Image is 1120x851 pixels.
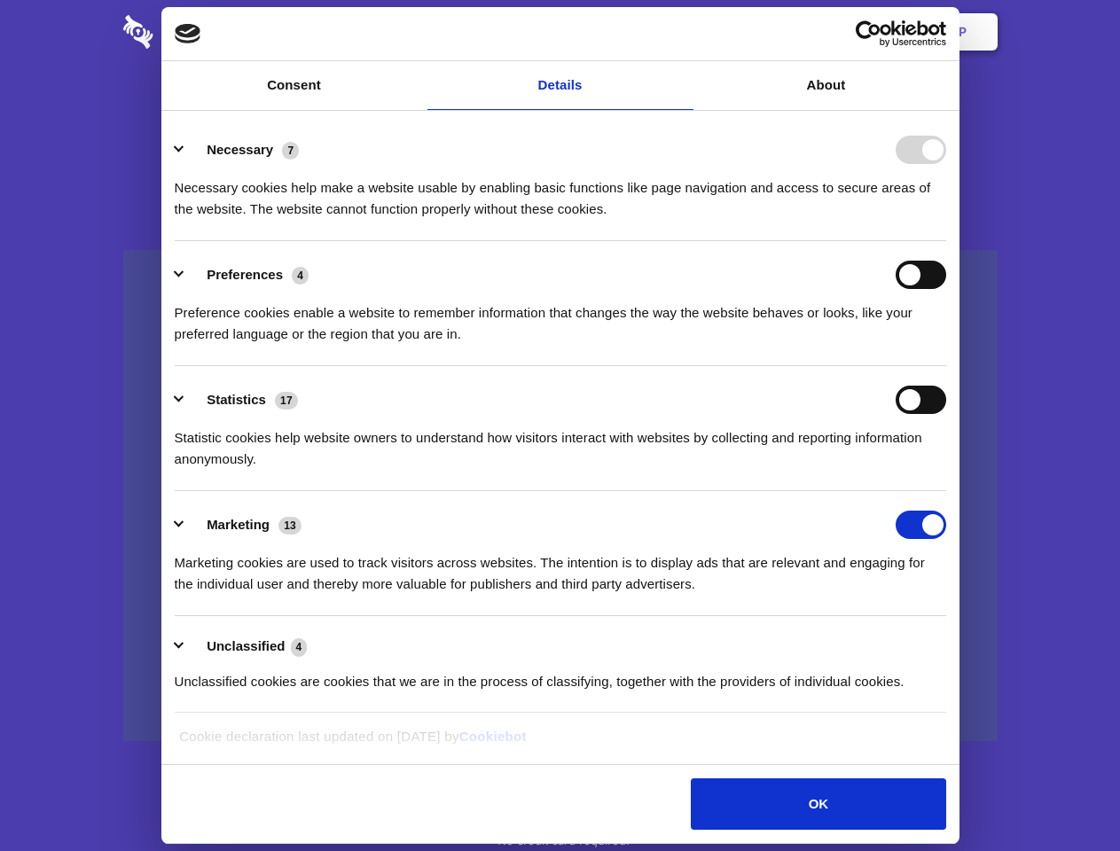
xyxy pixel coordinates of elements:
label: Preferences [207,267,283,282]
a: Login [804,4,881,59]
span: 7 [282,142,299,160]
div: Unclassified cookies are cookies that we are in the process of classifying, together with the pro... [175,658,946,692]
span: 4 [291,638,308,656]
a: Pricing [521,4,598,59]
img: logo [175,24,201,43]
button: OK [691,778,945,830]
span: 4 [292,267,309,285]
button: Statistics (17) [175,386,309,414]
h4: Auto-redaction of sensitive data, encrypted data sharing and self-destructing private chats. Shar... [123,161,998,220]
button: Necessary (7) [175,136,310,164]
div: Marketing cookies are used to track visitors across websites. The intention is to display ads tha... [175,539,946,595]
a: Contact [719,4,801,59]
iframe: Drift Widget Chat Controller [1031,762,1099,830]
a: About [693,61,959,110]
div: Preference cookies enable a website to remember information that changes the way the website beha... [175,289,946,345]
a: Consent [161,61,427,110]
span: 13 [278,517,302,535]
a: Wistia video thumbnail [123,250,998,742]
span: 17 [275,392,298,410]
button: Marketing (13) [175,511,313,539]
label: Marketing [207,517,270,532]
a: Cookiebot [459,729,527,744]
button: Unclassified (4) [175,636,318,658]
label: Statistics [207,392,266,407]
a: Details [427,61,693,110]
img: logo-wordmark-white-trans-d4663122ce5f474addd5e946df7df03e33cb6a1c49d2221995e7729f52c070b2.svg [123,15,275,49]
div: Cookie declaration last updated on [DATE] by [166,726,954,761]
label: Necessary [207,142,273,157]
button: Preferences (4) [175,261,320,289]
div: Statistic cookies help website owners to understand how visitors interact with websites by collec... [175,414,946,470]
a: Usercentrics Cookiebot - opens in a new window [791,20,946,47]
h1: Eliminate Slack Data Loss. [123,80,998,144]
div: Necessary cookies help make a website usable by enabling basic functions like page navigation and... [175,164,946,220]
